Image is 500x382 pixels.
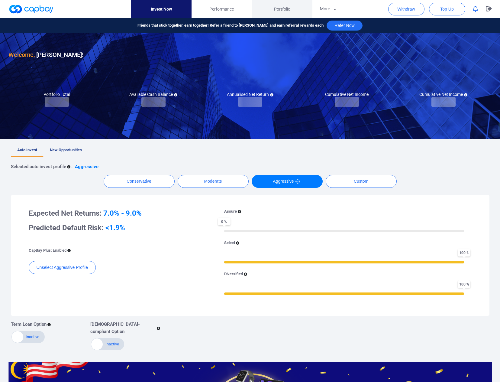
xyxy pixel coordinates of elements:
[224,208,237,215] p: Assure
[458,249,470,256] span: 100 %
[105,224,125,232] span: <1.9%
[44,92,70,97] h5: Portfolio Total
[252,175,323,188] button: Aggressive
[224,271,243,277] p: Diversified
[71,163,73,170] p: :
[17,148,37,152] span: Auto Invest
[11,321,47,328] p: Term Loan Option
[326,175,397,188] button: Custom
[50,148,82,152] span: New Opportunities
[11,163,66,170] p: Selected auto invest profile
[419,92,467,97] h5: Cumulative Net Income
[75,163,98,170] p: Aggressive
[53,248,66,253] span: Enabled
[224,240,235,246] p: Select
[129,92,177,97] h5: Available Cash Balance
[8,51,35,58] span: Welcome,
[8,50,83,60] h3: [PERSON_NAME] !
[104,175,175,188] button: Conservative
[388,3,424,15] button: Withdraw
[29,247,66,254] p: CapBay Plus:
[29,261,96,274] button: Unselect Aggressive Profile
[440,6,453,12] span: Top Up
[29,208,208,218] h3: Expected Net Returns:
[90,321,156,335] p: [DEMOGRAPHIC_DATA]-compliant Option
[327,21,362,31] button: Refer Now
[325,92,369,97] h5: Cumulative Net Income
[218,218,231,225] span: 0 %
[274,6,290,12] span: Portfolio
[429,3,465,15] button: Top Up
[178,175,249,188] button: Moderate
[103,209,142,217] span: 7.0% - 9.0%
[137,22,324,29] span: Friends that stick together, earn together! Refer a friend to [PERSON_NAME] and earn referral rew...
[209,6,234,12] span: Performance
[458,280,470,288] span: 100 %
[29,223,208,233] h3: Predicted Default Risk:
[227,92,273,97] h5: Annualised Net Return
